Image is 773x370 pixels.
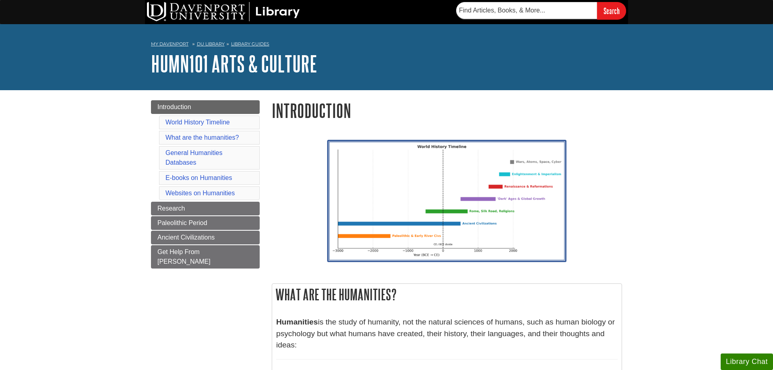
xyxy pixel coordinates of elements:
[597,2,626,19] input: Search
[157,234,215,241] span: Ancient Civilizations
[157,219,207,226] span: Paleolithic Period
[272,100,622,121] h1: Introduction
[456,2,597,19] input: Find Articles, Books, & More...
[151,51,317,76] a: HUMN101 Arts & Culture
[151,100,260,114] a: Introduction
[151,202,260,215] a: Research
[151,39,622,52] nav: breadcrumb
[165,119,230,126] a: World History Timeline
[721,353,773,370] button: Library Chat
[151,245,260,269] a: Get Help From [PERSON_NAME]
[157,205,185,212] span: Research
[147,2,300,21] img: DU Library
[151,41,188,48] a: My Davenport
[157,248,211,265] span: Get Help From [PERSON_NAME]
[231,41,269,47] a: Library Guides
[165,134,239,141] a: What are the humanities?
[276,318,318,326] strong: Humanities
[456,2,626,19] form: Searches DU Library's articles, books, and more
[151,100,260,269] div: Guide Page Menu
[165,174,232,181] a: E-books on Humanities
[151,216,260,230] a: Paleolithic Period
[197,41,225,47] a: DU Library
[272,284,622,305] h2: What are the humanities?
[151,231,260,244] a: Ancient Civilizations
[165,149,222,166] a: General Humanities Databases
[157,103,191,110] span: Introduction
[165,190,235,196] a: Websites on Humanities
[276,316,618,351] p: is the study of humanity, not the natural sciences of humans, such as human biology or psychology...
